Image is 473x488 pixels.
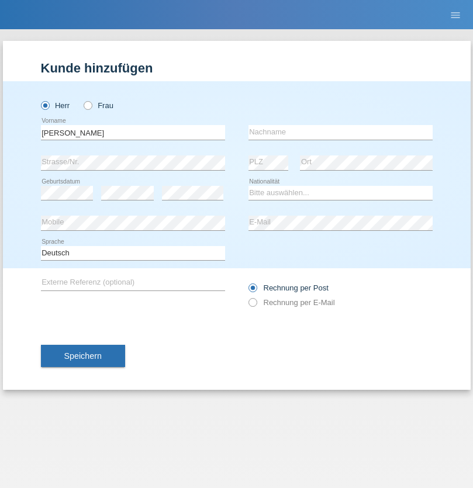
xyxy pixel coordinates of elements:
[41,61,433,75] h1: Kunde hinzufügen
[248,298,256,313] input: Rechnung per E-Mail
[248,298,335,307] label: Rechnung per E-Mail
[84,101,91,109] input: Frau
[41,345,125,367] button: Speichern
[248,283,256,298] input: Rechnung per Post
[444,11,467,18] a: menu
[450,9,461,21] i: menu
[84,101,113,110] label: Frau
[41,101,70,110] label: Herr
[41,101,49,109] input: Herr
[64,351,102,361] span: Speichern
[248,283,329,292] label: Rechnung per Post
